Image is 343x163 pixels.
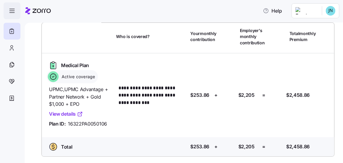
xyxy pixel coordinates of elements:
img: Employer logo [296,7,317,14]
span: = [262,143,266,150]
span: UPMC , UPMC Advantage + Partner Network + Gold $1,000 + EPO [49,86,111,108]
span: $2,458.86 [286,143,310,150]
span: Help [263,7,282,14]
img: 4255a5f77fd11a2359f2feb2af696047 [326,6,335,16]
span: + [214,91,218,99]
span: 16322PA0050106 [68,120,107,128]
span: $2,205 [238,91,255,99]
span: Active coverage [60,74,95,80]
span: Plan ID: [49,120,66,128]
span: $253.86 [191,91,210,99]
span: $253.86 [191,143,210,150]
span: $2,458.86 [286,91,310,99]
span: = [262,91,266,99]
span: Who is covered? [116,34,150,40]
span: Your monthly contribution [191,31,217,43]
span: $2,205 [238,143,255,150]
span: Medical Plan [61,62,89,69]
span: + [214,143,218,150]
span: Total [61,143,72,151]
span: Total monthly Premium [289,31,316,43]
button: Help [258,5,287,17]
span: Employer's monthly contribution [240,28,265,46]
a: View details [49,110,83,118]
